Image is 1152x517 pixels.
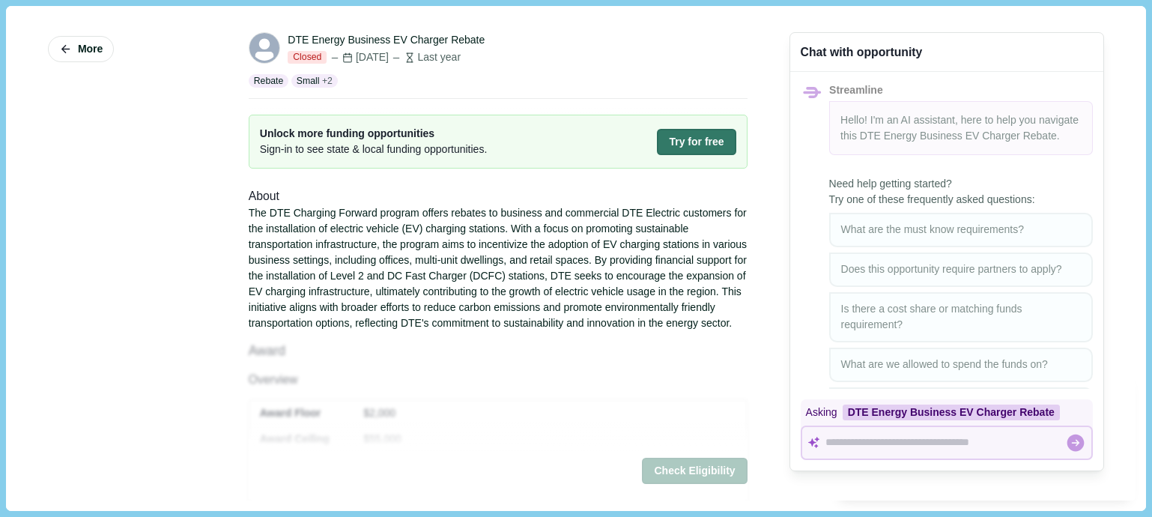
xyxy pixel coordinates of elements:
[249,33,279,63] svg: avatar
[860,130,1057,142] span: DTE Energy Business EV Charger Rebate
[843,405,1060,420] div: DTE Energy Business EV Charger Rebate
[288,51,327,64] span: Closed
[801,399,1093,426] div: Asking
[322,74,333,88] span: + 2
[260,126,488,142] span: Unlock more funding opportunities
[48,36,114,62] button: More
[657,129,736,155] button: Try for free
[260,142,488,157] span: Sign-in to see state & local funding opportunities.
[297,74,320,88] p: Small
[288,32,485,48] div: DTE Energy Business EV Charger Rebate
[801,43,923,61] div: Chat with opportunity
[249,205,748,331] div: The DTE Charging Forward program offers rebates to business and commercial DTE Electric customers...
[840,114,1079,142] span: Hello! I'm an AI assistant, here to help you navigate this .
[391,49,461,65] div: Last year
[829,84,883,96] span: Streamline
[78,43,103,55] span: More
[249,187,748,206] div: About
[330,49,389,65] div: [DATE]
[829,176,1093,208] span: Need help getting started? Try one of these frequently asked questions:
[642,459,747,485] button: Check Eligibility
[254,74,284,88] p: Rebate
